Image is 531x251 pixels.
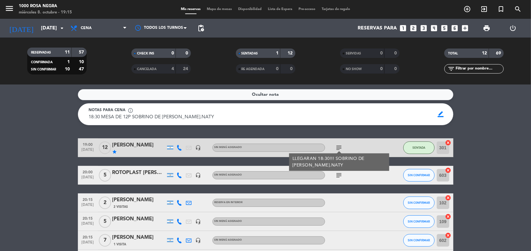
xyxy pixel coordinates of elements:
[80,175,96,182] span: [DATE]
[19,9,72,16] div: miércoles 8. octubre - 19:15
[335,144,343,151] i: subject
[137,52,154,55] span: CHECK INS
[171,51,174,55] strong: 0
[403,197,435,209] button: SIN CONFIRMAR
[252,91,279,98] span: Ocultar nota
[171,67,174,71] strong: 4
[408,238,430,242] span: SIN CONFIRMAR
[114,204,128,209] span: 2 Visitas
[80,233,96,240] span: 20:15
[99,215,111,228] span: 5
[80,240,96,248] span: [DATE]
[112,215,166,223] div: [PERSON_NAME]
[412,146,425,149] span: SENTADA
[403,141,435,154] button: SENTADA
[196,219,201,224] i: headset_mic
[80,148,96,155] span: [DATE]
[408,201,430,204] span: SIN CONFIRMAR
[80,141,96,148] span: 19:00
[288,51,294,55] strong: 12
[137,68,156,71] span: CANCELADA
[112,149,117,154] i: star
[483,24,490,32] span: print
[99,169,111,182] span: 5
[292,156,386,169] div: LLEGARAN 18:30!!! SOBRINO DE [PERSON_NAME].NATY
[67,60,70,64] strong: 1
[480,5,488,13] i: exit_to_app
[112,169,166,177] div: ROTOPLAST [PERSON_NAME]
[509,24,517,32] i: power_settings_new
[19,3,72,9] div: 1000 Rosa Negra
[58,24,66,32] i: arrow_drop_down
[445,140,452,146] i: cancel
[445,213,452,220] i: cancel
[214,146,242,149] span: Sin menú asignado
[235,8,265,11] span: Disponibilidad
[276,67,278,71] strong: 0
[445,232,452,238] i: cancel
[403,234,435,247] button: SIN CONFIRMAR
[214,239,242,241] span: Sin menú asignado
[81,26,92,30] span: Cena
[290,67,294,71] strong: 0
[128,108,134,113] span: info_outline
[380,51,383,55] strong: 0
[5,21,38,35] i: [DATE]
[461,24,469,32] i: add_box
[403,215,435,228] button: SIN CONFIRMAR
[448,52,458,55] span: TOTAL
[276,51,278,55] strong: 1
[31,51,51,54] span: RESERVADAS
[295,8,319,11] span: Pre-acceso
[80,196,96,203] span: 20:15
[496,51,503,55] strong: 69
[99,234,111,247] span: 7
[408,220,430,223] span: SIN CONFIRMAR
[399,24,407,32] i: looks_one
[445,167,452,173] i: cancel
[319,8,353,11] span: Tarjetas de regalo
[196,145,201,151] i: headset_mic
[80,203,96,210] span: [DATE]
[178,8,204,11] span: Mis reservas
[214,201,243,204] span: RESERVA EN INTERIOR
[455,65,503,72] input: Filtrar por nombre...
[183,67,190,71] strong: 24
[31,61,53,64] span: CONFIRMADA
[80,222,96,229] span: [DATE]
[99,141,111,154] span: 12
[514,5,522,13] i: search
[430,24,438,32] i: looks_4
[5,4,14,15] button: menu
[79,50,85,54] strong: 57
[394,67,398,71] strong: 0
[196,238,201,243] i: headset_mic
[214,174,242,176] span: Sin menú asignado
[435,108,447,120] span: border_color
[346,52,361,55] span: SERVIDAS
[445,195,452,201] i: cancel
[394,51,398,55] strong: 0
[497,5,505,13] i: turned_in_not
[242,52,258,55] span: SENTADAS
[242,68,265,71] span: RE AGENDADA
[408,173,430,177] span: SIN CONFIRMAR
[440,24,448,32] i: looks_5
[204,8,235,11] span: Mapa de mesas
[196,172,201,178] i: headset_mic
[265,8,295,11] span: Lista de Espera
[186,51,190,55] strong: 0
[380,67,383,71] strong: 0
[89,115,214,120] span: 18:30 MESA DE 12P SOBRINO DE [PERSON_NAME].NATY
[420,24,428,32] i: looks_3
[80,214,96,222] span: 20:15
[500,19,526,38] div: LOG OUT
[79,67,85,71] strong: 47
[482,51,487,55] strong: 12
[89,107,126,114] span: Notas para cena
[112,196,166,204] div: [PERSON_NAME]
[335,172,343,179] i: subject
[79,60,85,64] strong: 10
[114,242,126,247] span: 1 Visita
[403,169,435,182] button: SIN CONFIRMAR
